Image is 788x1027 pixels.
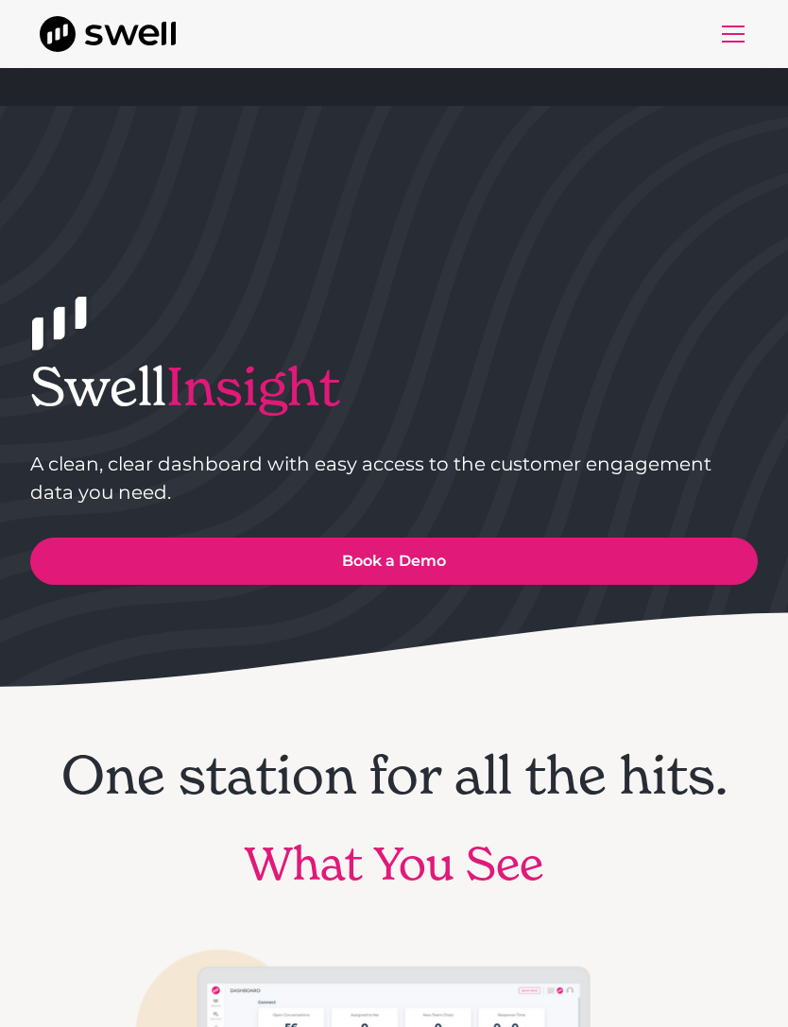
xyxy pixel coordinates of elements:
div: menu [711,11,748,57]
a: home [40,16,176,52]
h1: Swell [30,355,758,419]
span: Insight [166,353,340,420]
a: Book a Demo [30,538,758,585]
h2: What You See [245,837,543,892]
h1: One station for all the hits. [61,744,728,807]
p: A clean, clear dashboard with easy access to the customer engagement data you need. [30,450,758,506]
